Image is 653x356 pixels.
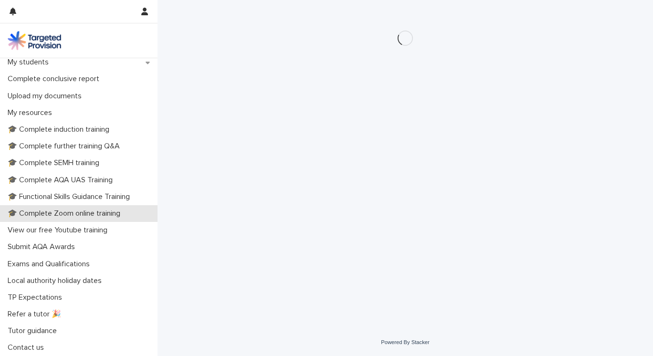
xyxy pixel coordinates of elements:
p: Submit AQA Awards [4,242,83,251]
p: Local authority holiday dates [4,276,109,285]
p: 🎓 Complete SEMH training [4,158,107,168]
p: 🎓 Complete Zoom online training [4,209,128,218]
p: Tutor guidance [4,326,64,335]
p: Complete conclusive report [4,74,107,84]
p: Exams and Qualifications [4,260,97,269]
p: TP Expectations [4,293,70,302]
a: Powered By Stacker [381,339,429,345]
p: 🎓 Complete AQA UAS Training [4,176,120,185]
p: Contact us [4,343,52,352]
p: 🎓 Functional Skills Guidance Training [4,192,137,201]
p: 🎓 Complete induction training [4,125,117,134]
img: M5nRWzHhSzIhMunXDL62 [8,31,61,50]
p: My students [4,58,56,67]
p: My resources [4,108,60,117]
p: View our free Youtube training [4,226,115,235]
p: Refer a tutor 🎉 [4,310,69,319]
p: Upload my documents [4,92,89,101]
p: 🎓 Complete further training Q&A [4,142,127,151]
